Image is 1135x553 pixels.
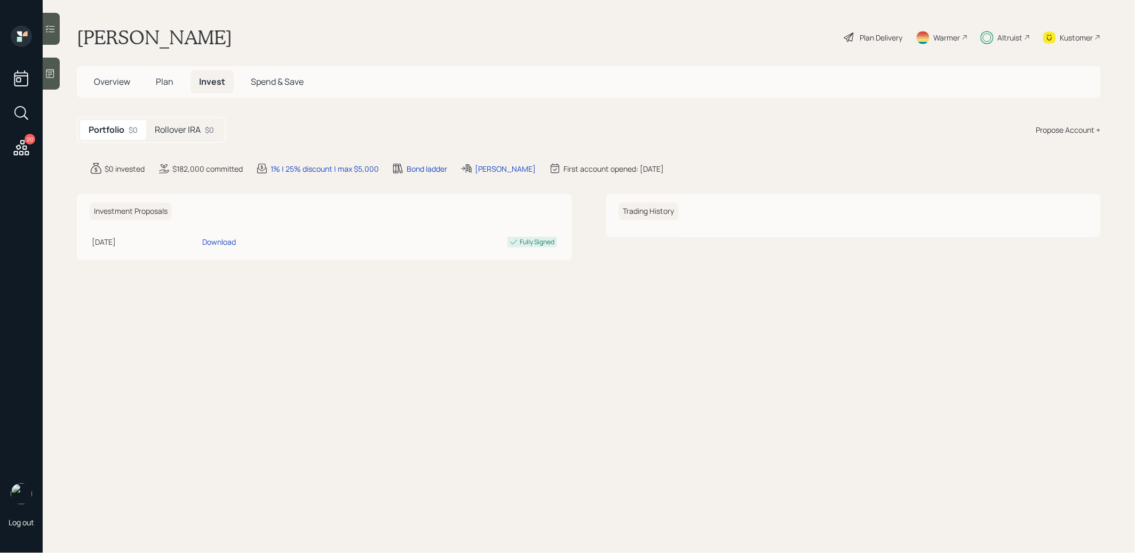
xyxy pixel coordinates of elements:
div: Propose Account + [1036,124,1101,135]
div: [DATE] [92,236,198,247]
span: Overview [94,76,130,87]
div: Plan Delivery [860,32,903,43]
span: Plan [156,76,173,87]
div: Bond ladder [407,163,447,174]
div: $0 [129,124,138,135]
div: First account opened: [DATE] [563,163,664,174]
div: Fully Signed [520,237,555,247]
h6: Trading History [619,203,679,220]
div: Log out [9,517,34,527]
h6: Investment Proposals [90,203,172,220]
div: 20 [25,134,35,145]
img: treva-nostdahl-headshot.png [11,483,32,504]
div: Warmer [934,32,961,43]
div: Kustomer [1060,32,1093,43]
div: 1% | 25% discount | max $5,000 [271,163,379,174]
h5: Portfolio [89,125,124,135]
div: Download [202,236,236,247]
div: $0 [205,124,214,135]
div: [PERSON_NAME] [475,163,536,174]
div: $182,000 committed [172,163,243,174]
div: Altruist [998,32,1023,43]
h1: [PERSON_NAME] [77,26,232,49]
span: Invest [199,76,225,87]
h5: Rollover IRA [155,125,201,135]
span: Spend & Save [251,76,304,87]
div: $0 invested [105,163,145,174]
